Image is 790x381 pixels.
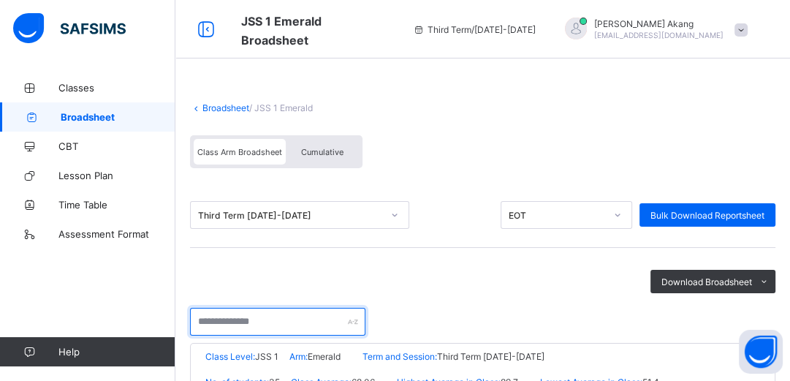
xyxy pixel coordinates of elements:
[362,351,437,362] span: Term and Session:
[58,140,175,152] span: CBT
[58,199,175,211] span: Time Table
[58,346,175,358] span: Help
[594,31,723,39] span: [EMAIL_ADDRESS][DOMAIN_NAME]
[197,147,282,157] span: Class Arm Broadsheet
[289,351,308,362] span: Arm:
[58,170,175,181] span: Lesson Plan
[61,111,175,123] span: Broadsheet
[650,210,764,221] span: Bulk Download Reportsheet
[58,228,175,240] span: Assessment Format
[739,330,783,374] button: Open asap
[255,351,278,362] span: JSS 1
[413,24,536,35] span: session/term information
[550,18,755,42] div: AnthonyAkang
[249,102,313,113] span: / JSS 1 Emerald
[509,210,605,221] div: EOT
[661,276,752,287] span: Download Broadsheet
[437,351,544,362] span: Third Term [DATE]-[DATE]
[241,14,322,48] span: Class Arm Broadsheet
[58,82,175,94] span: Classes
[205,351,255,362] span: Class Level:
[594,18,723,29] span: [PERSON_NAME] Akang
[308,351,341,362] span: Emerald
[301,147,343,157] span: Cumulative
[198,210,382,221] div: Third Term [DATE]-[DATE]
[202,102,249,113] a: Broadsheet
[13,13,126,44] img: safsims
